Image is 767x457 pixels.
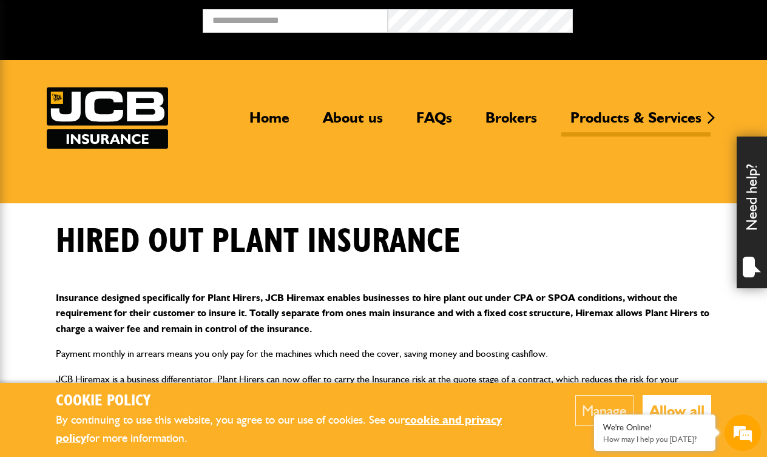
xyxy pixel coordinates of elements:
[47,87,168,149] a: JCB Insurance Services
[56,392,538,411] h2: Cookie Policy
[314,109,392,137] a: About us
[240,109,299,137] a: Home
[56,222,461,262] h1: Hired out plant insurance
[575,395,634,426] button: Manage
[56,346,711,362] p: Payment monthly in arrears means you only pay for the machines which need the cover, saving money...
[737,137,767,288] div: Need help?
[407,109,461,137] a: FAQs
[603,422,706,433] div: We're Online!
[47,87,168,149] img: JCB Insurance Services logo
[573,9,758,28] button: Broker Login
[643,395,711,426] button: Allow all
[603,435,706,444] p: How may I help you today?
[56,371,711,402] p: JCB Hiremax is a business differentiator. Plant Hirers can now offer to carry the Insurance risk ...
[56,411,538,448] p: By continuing to use this website, you agree to our use of cookies. See our for more information.
[56,290,711,337] p: Insurance designed specifically for Plant Hirers, JCB Hiremax enables businesses to hire plant ou...
[476,109,546,137] a: Brokers
[561,109,711,137] a: Products & Services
